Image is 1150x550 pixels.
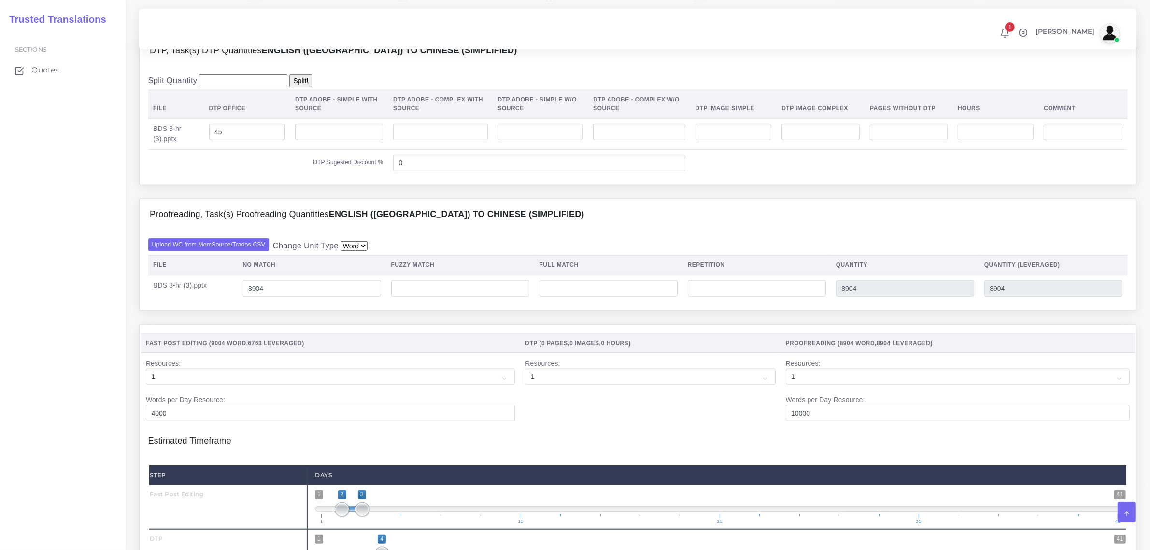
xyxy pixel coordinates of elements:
span: 41 [1114,535,1126,544]
span: 0 Hours [601,340,629,347]
th: Comment [1039,90,1128,118]
h4: Proofreading, Task(s) Proofreading Quantities [150,209,584,220]
span: 1 [1005,22,1015,32]
div: DTP, Task(s) DTP QuantitiesEnglish ([GEOGRAPHIC_DATA]) TO Chinese (simplified) [140,35,1136,66]
span: 21 [716,520,724,524]
label: Upload WC from MemSource/Trados CSV [148,238,270,251]
span: 31 [915,520,923,524]
th: Quantity (Leveraged) [979,255,1127,275]
th: Fuzzy Match [386,255,534,275]
span: 4 [378,535,386,544]
th: DTP Image Complex [777,90,865,118]
span: 3 [358,490,366,499]
th: No Match [238,255,386,275]
th: DTP Adobe - Complex With Source [388,90,493,118]
th: DTP Adobe - Complex W/O Source [588,90,690,118]
div: Proofreading, Task(s) Proofreading QuantitiesEnglish ([GEOGRAPHIC_DATA]) TO Chinese (simplified) [140,230,1136,310]
td: Resources: [520,353,781,426]
span: 0 Images [569,340,599,347]
th: Repetition [682,255,831,275]
span: 9004 Word [211,340,246,347]
label: DTP Sugested Discount % [313,158,383,167]
label: Change Unit Type [273,240,339,252]
a: Quotes [7,60,118,80]
span: 8904 Word [840,340,875,347]
th: File [148,90,204,118]
th: Hours [953,90,1039,118]
span: Quotes [31,65,59,75]
th: Fast Post Editing ( , ) [141,333,520,353]
span: 8904 Leveraged [877,340,931,347]
b: English ([GEOGRAPHIC_DATA]) TO Chinese (simplified) [329,209,584,219]
strong: Days [315,471,332,478]
span: 1 [319,520,325,524]
strong: DTP [150,535,163,542]
strong: Step [150,471,166,478]
th: DTP Image Simple [690,90,777,118]
th: File [148,255,238,275]
h2: Trusted Translations [2,14,106,25]
label: Split Quantity [148,74,198,87]
th: DTP ( , , ) [520,333,781,353]
div: Proofreading, Task(s) Proofreading QuantitiesEnglish ([GEOGRAPHIC_DATA]) TO Chinese (simplified) [140,199,1136,230]
span: 0 Pages [541,340,568,347]
strong: Fast Post Editing [150,491,204,498]
span: 1 [315,490,323,499]
th: DTP Office [204,90,290,118]
a: Trusted Translations [2,12,106,28]
td: BDS 3-hr (3).pptx [148,118,204,150]
span: Sections [15,46,47,53]
th: Full Match [534,255,682,275]
th: DTP Adobe - Simple W/O Source [493,90,588,118]
th: Quantity [831,255,979,275]
h4: Estimated Timeframe [148,426,1128,447]
td: Resources: Words per Day Resource: [141,353,520,426]
b: English ([GEOGRAPHIC_DATA]) TO Chinese (simplified) [262,45,517,55]
a: 1 [996,28,1013,38]
h4: DTP, Task(s) DTP Quantities [150,45,517,56]
span: 1 [315,535,323,544]
span: 6763 Leveraged [248,340,302,347]
th: DTP Adobe - Simple With Source [290,90,388,118]
span: [PERSON_NAME] [1036,28,1095,35]
img: avatar [1100,23,1120,43]
th: Proofreading ( , ) [781,333,1135,353]
span: 2 [338,490,346,499]
span: 41 [1114,520,1122,524]
div: DTP, Task(s) DTP QuantitiesEnglish ([GEOGRAPHIC_DATA]) TO Chinese (simplified) [140,66,1136,185]
span: 11 [517,520,525,524]
th: Pages Without DTP [865,90,953,118]
input: Split! [289,74,312,87]
td: Resources: Words per Day Resource: [781,353,1135,426]
td: BDS 3-hr (3).pptx [148,275,238,302]
a: [PERSON_NAME]avatar [1031,23,1123,43]
span: 41 [1114,490,1126,499]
